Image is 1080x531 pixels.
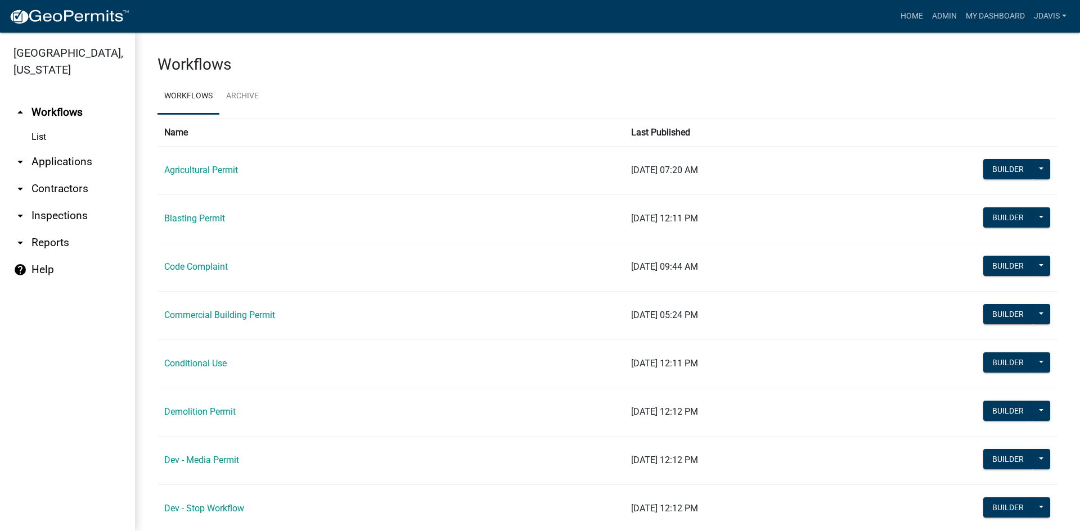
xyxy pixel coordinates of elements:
i: arrow_drop_down [13,236,27,249]
button: Builder [983,304,1033,324]
th: Name [157,119,624,146]
a: Code Complaint [164,261,228,272]
i: arrow_drop_down [13,182,27,196]
a: My Dashboard [961,6,1029,27]
a: Commercial Building Permit [164,310,275,320]
span: [DATE] 12:12 PM [631,455,698,465]
span: [DATE] 12:12 PM [631,406,698,417]
a: Demolition Permit [164,406,236,417]
a: Home [896,6,928,27]
button: Builder [983,256,1033,276]
i: help [13,263,27,276]
a: Blasting Permit [164,213,225,224]
button: Builder [983,401,1033,421]
a: Agricultural Permit [164,165,238,175]
span: [DATE] 12:11 PM [631,213,698,224]
i: arrow_drop_up [13,106,27,119]
button: Builder [983,207,1033,228]
span: [DATE] 09:44 AM [631,261,698,272]
button: Builder [983,159,1033,179]
button: Builder [983,497,1033,518]
i: arrow_drop_down [13,155,27,169]
button: Builder [983,449,1033,469]
a: Dev - Stop Workflow [164,503,244,514]
span: [DATE] 05:24 PM [631,310,698,320]
a: Admin [928,6,961,27]
span: [DATE] 12:12 PM [631,503,698,514]
i: arrow_drop_down [13,209,27,223]
th: Last Published [624,119,901,146]
a: Dev - Media Permit [164,455,239,465]
a: jdavis [1029,6,1071,27]
span: [DATE] 12:11 PM [631,358,698,369]
a: Workflows [157,79,219,115]
a: Archive [219,79,265,115]
button: Builder [983,352,1033,373]
h3: Workflows [157,55,1057,74]
span: [DATE] 07:20 AM [631,165,698,175]
a: Conditional Use [164,358,227,369]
